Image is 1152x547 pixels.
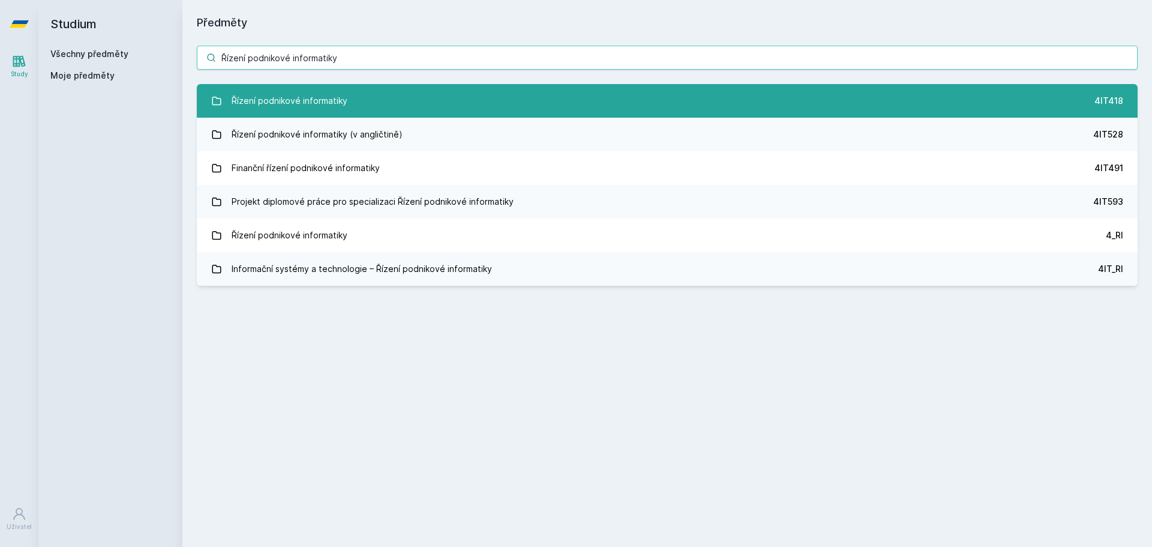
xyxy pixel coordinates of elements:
a: Projekt diplomové práce pro specializaci Řízení podnikové informatiky 4IT593 [197,185,1138,219]
div: 4_RI [1106,229,1123,241]
a: Informační systémy a technologie – Řízení podnikové informatiky 4IT_RI [197,252,1138,286]
a: Řízení podnikové informatiky 4IT418 [197,84,1138,118]
div: Projekt diplomové práce pro specializaci Řízení podnikové informatiky [232,190,514,214]
div: 4IT_RI [1098,263,1123,275]
a: Finanční řízení podnikové informatiky 4IT491 [197,151,1138,185]
a: Řízení podnikové informatiky (v angličtině) 4IT528 [197,118,1138,151]
div: Řízení podnikové informatiky (v angličtině) [232,122,403,147]
a: Řízení podnikové informatiky 4_RI [197,219,1138,252]
input: Název nebo ident předmětu… [197,46,1138,70]
div: Řízení podnikové informatiky [232,223,347,247]
a: Uživatel [2,501,36,537]
div: Finanční řízení podnikové informatiky [232,156,380,180]
div: 4IT491 [1094,162,1123,174]
div: Řízení podnikové informatiky [232,89,347,113]
div: 4IT593 [1093,196,1123,208]
div: 4IT528 [1093,128,1123,141]
div: 4IT418 [1094,95,1123,107]
span: Moje předměty [50,70,115,82]
a: Study [2,48,36,85]
h1: Předměty [197,14,1138,31]
a: Všechny předměty [50,49,128,59]
div: Study [11,70,28,79]
div: Uživatel [7,522,32,531]
div: Informační systémy a technologie – Řízení podnikové informatiky [232,257,492,281]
